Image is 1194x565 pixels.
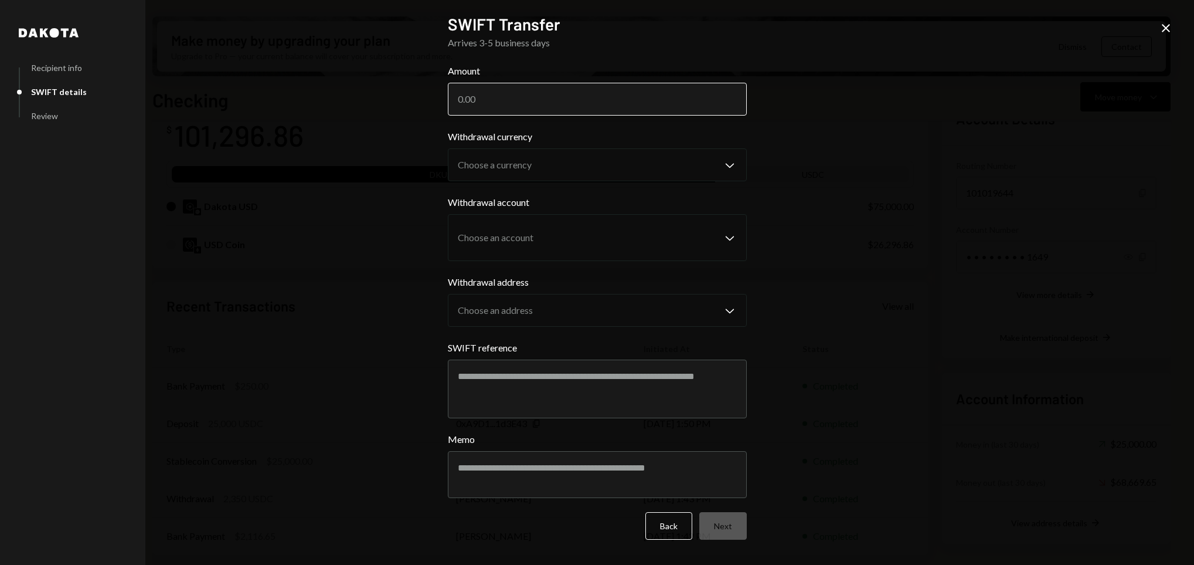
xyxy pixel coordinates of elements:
button: Withdrawal currency [448,148,747,181]
button: Withdrawal account [448,214,747,261]
input: 0.00 [448,83,747,116]
label: Withdrawal currency [448,130,747,144]
h2: SWIFT Transfer [448,13,747,36]
button: Back [645,512,692,540]
div: Review [31,111,58,121]
label: Withdrawal account [448,195,747,209]
div: Arrives 3-5 business days [448,36,747,50]
button: Withdrawal address [448,294,747,327]
div: Recipient info [31,63,82,73]
label: Withdrawal address [448,275,747,289]
label: Memo [448,432,747,446]
label: SWIFT reference [448,341,747,355]
label: Amount [448,64,747,78]
div: SWIFT details [31,87,87,97]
